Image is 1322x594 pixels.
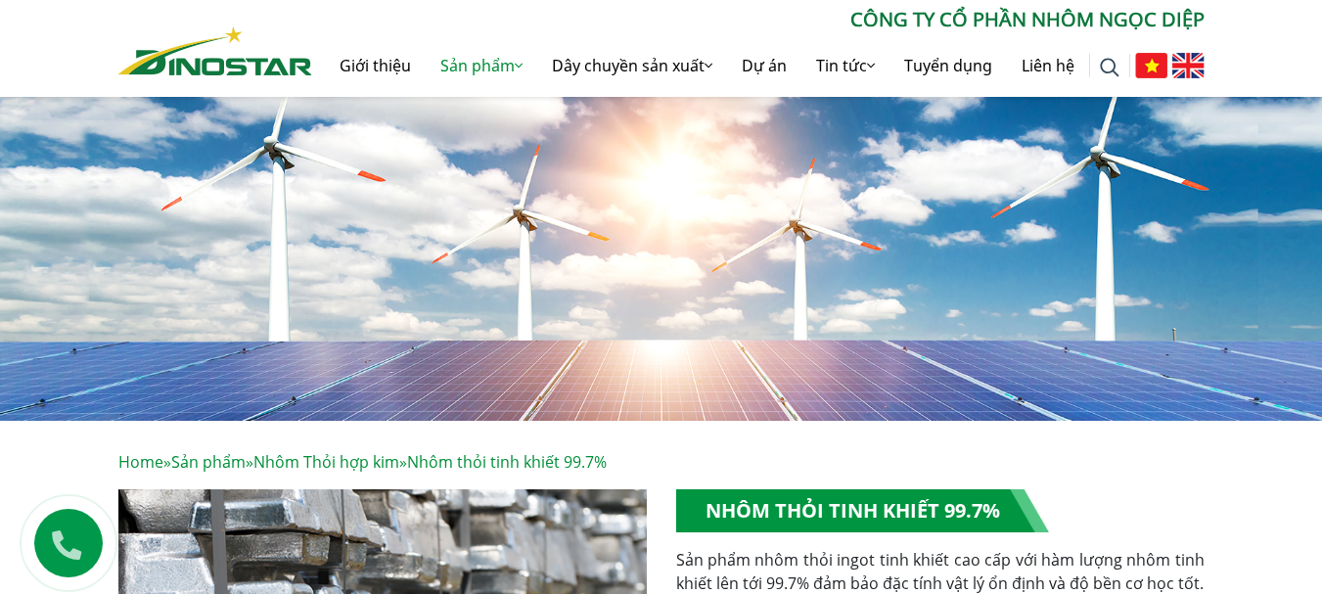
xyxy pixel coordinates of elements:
[325,34,426,97] a: Giới thiệu
[171,451,246,473] a: Sản phẩm
[1135,53,1167,78] img: Tiếng Việt
[1172,53,1205,78] img: English
[801,34,889,97] a: Tin tức
[118,451,607,473] span: » » »
[676,489,1049,532] h1: Nhôm thỏi tinh khiết 99.7%
[727,34,801,97] a: Dự án
[253,451,399,473] a: Nhôm Thỏi hợp kim
[118,26,312,75] img: Nhôm Dinostar
[537,34,727,97] a: Dây chuyền sản xuất
[889,34,1007,97] a: Tuyển dụng
[407,451,607,473] span: Nhôm thỏi tinh khiết 99.7%
[1007,34,1089,97] a: Liên hệ
[118,451,163,473] a: Home
[1100,58,1119,77] img: search
[312,5,1205,34] p: CÔNG TY CỔ PHẦN NHÔM NGỌC DIỆP
[426,34,537,97] a: Sản phẩm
